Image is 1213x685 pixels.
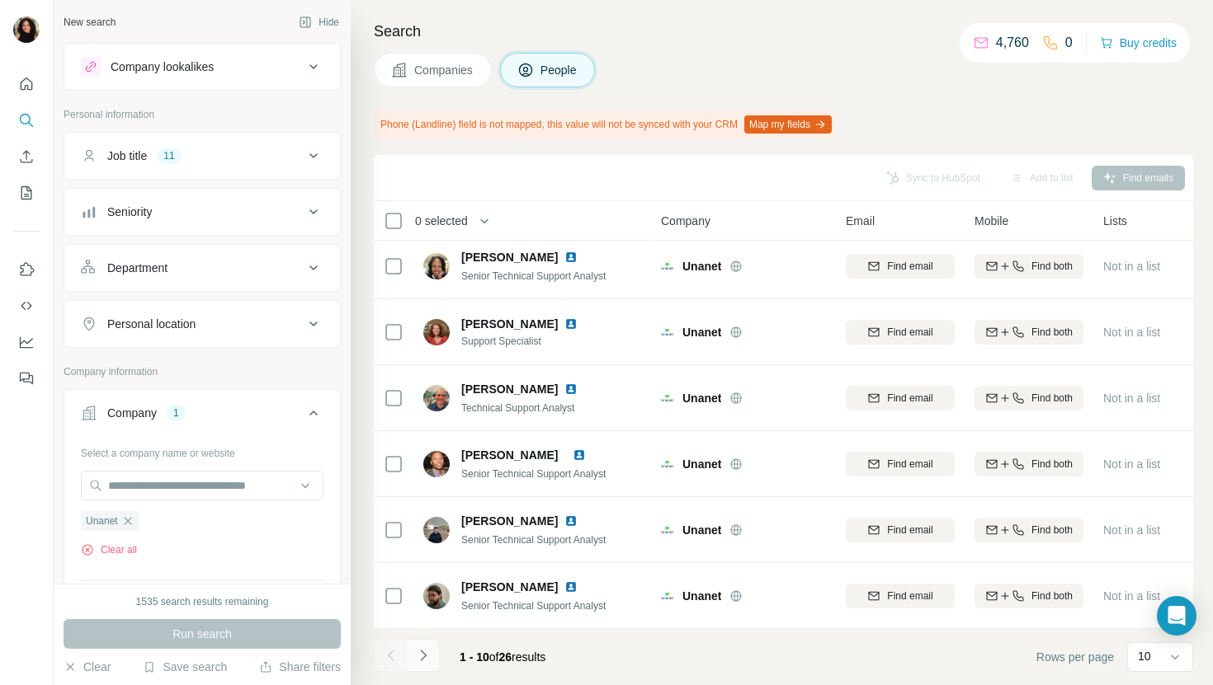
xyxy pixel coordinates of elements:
button: Use Surfe on LinkedIn [13,255,40,284]
span: Lists [1103,213,1127,229]
span: Find email [887,325,932,340]
img: Logo of Unanet [661,523,674,537]
button: Department [64,248,340,288]
span: Unanet [682,588,721,604]
button: Dashboard [13,327,40,357]
button: Clear all [81,542,137,557]
span: Senior Technical Support Analyst [461,270,606,282]
span: Not in a list [1103,392,1160,405]
span: Find email [887,523,932,537]
div: Department [107,260,168,276]
span: Unanet [682,456,721,472]
span: Support Specialist [461,334,597,349]
p: Personal information [64,107,341,122]
button: Hide [287,10,351,35]
div: Company [107,405,157,421]
div: Select a company name or website [81,439,323,461]
button: Seniority [64,192,340,232]
span: Senior Technical Support Analyst [461,534,606,546]
span: People [540,62,578,78]
span: Unanet [682,522,721,538]
span: 26 [499,650,512,664]
span: Find email [887,259,932,274]
img: LinkedIn logo [564,317,578,331]
img: Avatar [423,583,450,609]
button: Company lookalikes [64,47,340,87]
button: Find both [975,518,1083,542]
div: Job title [107,148,147,164]
span: Mobile [975,213,1008,229]
span: [PERSON_NAME] [461,381,558,397]
img: Avatar [423,253,450,279]
img: Logo of Unanet [661,260,674,273]
span: Unanet [86,514,118,528]
span: 0 selected [415,213,468,229]
span: Not in a list [1103,589,1160,603]
button: Find both [975,386,1083,411]
p: Company information [64,364,341,379]
span: [PERSON_NAME] [461,513,558,529]
span: Unanet [682,258,721,274]
span: [PERSON_NAME] [461,249,558,265]
img: LinkedIn logo [564,251,578,264]
img: Avatar [423,517,450,543]
img: Logo of Unanet [661,392,674,405]
span: Email [846,213,875,229]
img: LinkedIn logo [573,448,586,462]
span: Find both [1031,391,1073,406]
span: Find both [1031,523,1073,537]
img: LinkedIn logo [564,514,578,528]
img: Avatar [13,16,40,43]
span: Find both [1031,457,1073,472]
span: Find email [887,589,932,603]
img: Logo of Unanet [661,589,674,603]
button: Find both [975,452,1083,476]
p: 4,760 [996,33,1029,53]
span: Technical Support Analyst [461,402,574,414]
div: Company lookalikes [111,59,214,75]
button: Job title11 [64,136,340,176]
span: results [460,650,545,664]
img: Avatar [423,451,450,477]
h4: Search [374,20,1193,43]
span: of [489,650,499,664]
button: Save search [143,659,227,675]
div: 1 [167,406,186,420]
button: Find email [846,254,955,279]
button: Find email [846,320,955,345]
div: Open Intercom Messenger [1157,596,1196,636]
span: Senior Technical Support Analyst [461,600,606,612]
button: Buy credits [1100,31,1177,54]
button: Personal location [64,304,340,344]
button: Enrich CSV [13,142,40,171]
span: [PERSON_NAME] [461,579,558,595]
span: Not in a list [1103,260,1160,273]
button: Find email [846,386,955,411]
button: Share filters [259,659,341,675]
span: Find email [887,457,932,472]
div: New search [64,15,116,30]
button: My lists [13,178,40,208]
span: Unanet [682,324,721,340]
span: Find email [887,391,932,406]
img: LinkedIn logo [564,580,578,594]
p: 10 [1138,648,1151,664]
button: Use Surfe API [13,291,40,321]
span: Not in a list [1103,457,1160,471]
button: Feedback [13,364,40,393]
span: [PERSON_NAME] [461,448,558,462]
button: Find both [975,254,1083,279]
span: Company [661,213,710,229]
button: Quick start [13,69,40,99]
button: Find email [846,518,955,542]
span: Unanet [682,390,721,406]
div: 11 [157,148,181,163]
span: Not in a list [1103,523,1160,537]
div: Personal location [107,316,196,332]
img: Logo of Unanet [661,326,674,339]
span: [PERSON_NAME] [461,316,558,332]
span: Find both [1031,325,1073,340]
img: Logo of Unanet [661,457,674,471]
button: Search [13,106,40,135]
button: Navigate to next page [407,639,440,672]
